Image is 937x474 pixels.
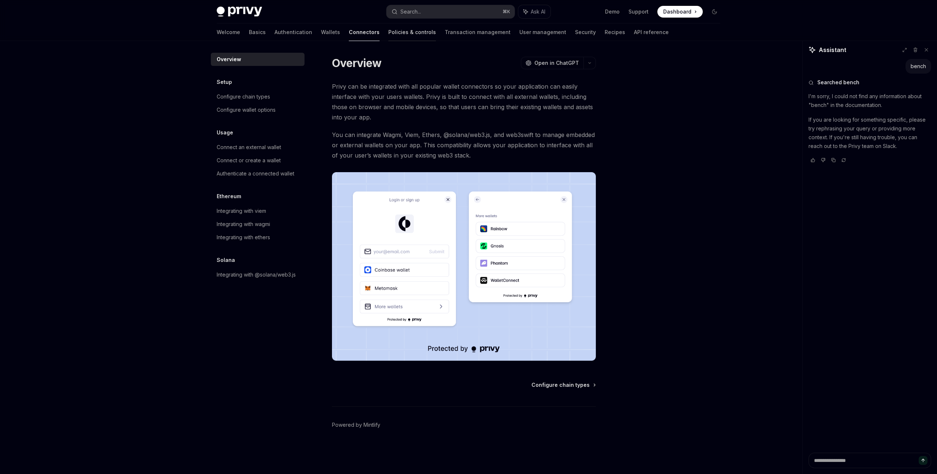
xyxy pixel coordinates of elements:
a: Recipes [605,23,625,41]
button: Searched bench [809,79,931,86]
h1: Overview [332,56,381,70]
a: Policies & controls [388,23,436,41]
a: Transaction management [445,23,511,41]
span: Searched bench [817,79,859,86]
div: bench [911,63,926,70]
h5: Solana [217,256,235,264]
a: Configure chain types [211,90,305,103]
div: Configure wallet options [217,105,276,114]
button: Ask AI [518,5,550,18]
button: Toggle dark mode [709,6,720,18]
a: Overview [211,53,305,66]
div: Configure chain types [217,92,270,101]
span: ⌘ K [503,9,510,15]
div: Integrating with ethers [217,233,270,242]
div: Overview [217,55,241,64]
button: Open in ChatGPT [521,57,583,69]
p: I'm sorry, I could not find any information about "bench" in the documentation. [809,92,931,110]
a: Security [575,23,596,41]
a: Authenticate a connected wallet [211,167,305,180]
p: If you are looking for something specific, please try rephrasing your query or providing more con... [809,115,931,151]
a: Dashboard [657,6,703,18]
a: Configure wallet options [211,103,305,116]
a: API reference [634,23,669,41]
a: Authentication [275,23,312,41]
div: Connect an external wallet [217,143,281,152]
div: Integrating with wagmi [217,220,270,229]
div: Integrating with viem [217,207,266,215]
span: Open in ChatGPT [534,59,579,67]
span: Assistant [819,45,846,54]
div: Integrating with @solana/web3.js [217,270,296,279]
a: Integrating with @solana/web3.js [211,268,305,281]
a: Basics [249,23,266,41]
span: You can integrate Wagmi, Viem, Ethers, @solana/web3.js, and web3swift to manage embedded or exter... [332,130,596,160]
a: Wallets [321,23,340,41]
a: Connect or create a wallet [211,154,305,167]
div: Authenticate a connected wallet [217,169,294,178]
a: Connect an external wallet [211,141,305,154]
button: Send message [919,456,927,465]
span: Configure chain types [531,381,590,389]
h5: Setup [217,78,232,86]
a: Integrating with viem [211,204,305,218]
button: Search...⌘K [387,5,515,18]
a: Demo [605,8,620,15]
a: Integrating with ethers [211,231,305,244]
a: Connectors [349,23,380,41]
span: Dashboard [663,8,691,15]
img: Connectors3 [332,172,596,361]
a: Configure chain types [531,381,595,389]
h5: Usage [217,128,233,137]
h5: Ethereum [217,192,241,201]
span: Ask AI [531,8,545,15]
img: dark logo [217,7,262,17]
span: Privy can be integrated with all popular wallet connectors so your application can easily interfa... [332,81,596,122]
div: Search... [400,7,421,16]
a: Welcome [217,23,240,41]
a: Support [628,8,649,15]
div: Connect or create a wallet [217,156,281,165]
a: Powered by Mintlify [332,421,380,429]
a: Integrating with wagmi [211,218,305,231]
a: User management [519,23,566,41]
